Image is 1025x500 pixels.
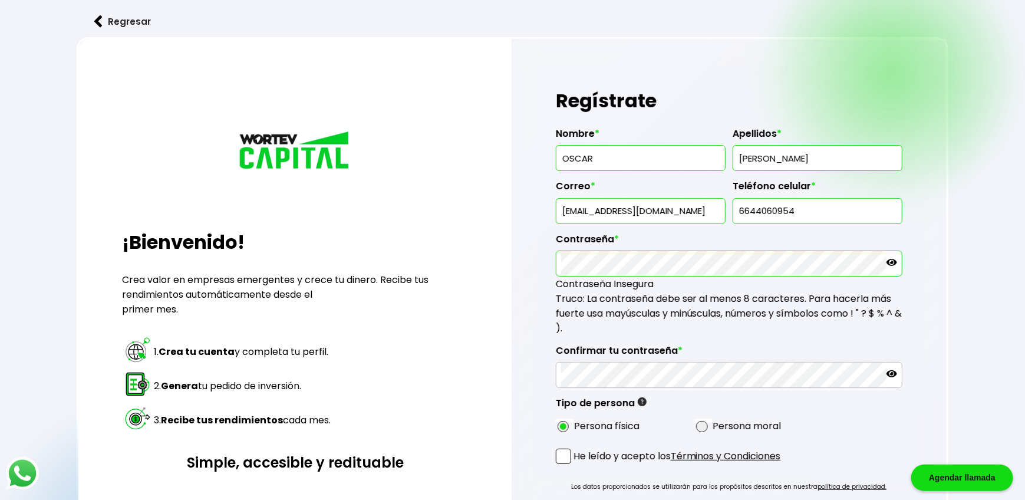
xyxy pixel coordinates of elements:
label: Contraseña [556,233,902,251]
span: Contraseña Insegura [556,277,654,291]
p: Los datos proporcionados se utilizarán para los propósitos descritos en nuestra [571,481,886,493]
p: He leído y acepto los [574,449,781,463]
img: paso 2 [124,370,151,398]
strong: Genera [161,379,198,393]
label: Persona moral [713,419,781,433]
span: Truco: La contraseña debe ser al menos 8 caracteres. Para hacerla más fuerte usa mayúsculas y min... [556,292,902,335]
img: logo_wortev_capital [236,130,354,173]
h3: Simple, accesible y redituable [122,452,468,473]
label: Confirmar tu contraseña [556,345,902,363]
a: política de privacidad. [818,482,886,491]
label: Nombre [556,128,726,146]
h2: ¡Bienvenido! [122,228,468,256]
img: gfR76cHglkPwleuBLjWdxeZVvX9Wp6JBDmjRYY8JYDQn16A2ICN00zLTgIroGa6qie5tIuWH7V3AapTKqzv+oMZsGfMUqL5JM... [638,397,647,406]
strong: Crea tu cuenta [159,345,235,358]
a: Términos y Condiciones [671,449,781,463]
p: Crea valor en empresas emergentes y crece tu dinero. Recibe tus rendimientos automáticamente desd... [122,272,468,317]
label: Persona física [574,419,640,433]
input: inversionista@gmail.com [561,199,720,223]
label: Tipo de persona [556,397,647,415]
div: Agendar llamada [911,465,1013,491]
h1: Regístrate [556,83,902,119]
td: 3. cada mes. [153,404,331,437]
button: Regresar [77,6,169,37]
a: flecha izquierdaRegresar [77,6,948,37]
input: 10 dígitos [738,199,897,223]
label: Correo [556,180,726,198]
img: paso 1 [124,336,151,364]
label: Apellidos [733,128,902,146]
label: Teléfono celular [733,180,902,198]
img: flecha izquierda [94,15,103,28]
td: 2. tu pedido de inversión. [153,370,331,403]
td: 1. y completa tu perfil. [153,335,331,369]
strong: Recibe tus rendimientos [161,413,283,427]
img: logos_whatsapp-icon.242b2217.svg [6,457,39,490]
img: paso 3 [124,404,151,432]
